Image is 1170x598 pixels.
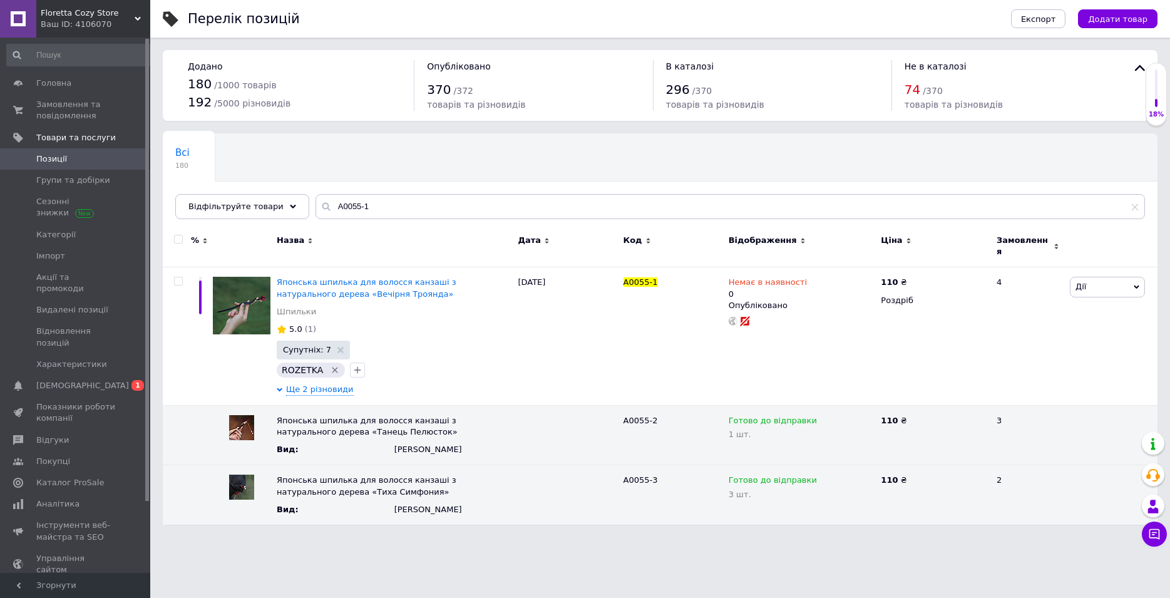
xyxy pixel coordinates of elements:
[692,86,712,96] span: / 370
[277,235,304,246] span: Назва
[454,86,473,96] span: / 372
[36,477,104,488] span: Каталог ProSale
[213,277,270,334] img: Японская заколка для волос канзаши из натурального дерева «Вечерняя Роза»
[36,401,116,424] span: Показники роботи компанії
[729,235,797,246] span: Відображення
[427,61,491,71] span: Опубліковано
[191,235,199,246] span: %
[666,61,714,71] span: В каталозі
[729,430,875,439] div: 1 шт.
[1146,110,1166,119] div: 18%
[1021,14,1056,24] span: Експорт
[229,415,254,440] img: Японская заколка для волос канзаши из натурального дерева «Танец Лепестков»
[36,78,71,89] span: Головна
[989,405,1067,465] div: 3
[729,277,807,299] div: 0
[330,365,340,375] svg: Видалити мітку
[188,76,212,91] span: 180
[188,95,212,110] span: 192
[283,346,331,354] span: Супутніх: 7
[623,235,642,246] span: Код
[277,475,456,496] span: Японська шпилька для волосся канзаші з натурального дерева «Тиха Симфония»
[36,380,129,391] span: [DEMOGRAPHIC_DATA]
[666,82,690,97] span: 296
[729,277,807,291] span: Немає в наявності
[997,235,1050,257] span: Замовлення
[1078,9,1157,28] button: Додати товар
[6,44,155,66] input: Пошук
[175,147,190,158] span: Всі
[36,175,110,186] span: Групи та добірки
[1075,282,1086,291] span: Дії
[881,415,986,426] div: ₴
[518,235,541,246] span: Дата
[41,8,135,19] span: Floretta Cozy Store
[277,504,332,515] div: Вид :
[229,475,254,500] img: Японская заколка для волос канзаши из натурального дерева «Тихая Симфония»
[881,277,906,288] div: ₴
[881,235,902,246] span: Ціна
[36,304,108,316] span: Видалені позиції
[36,326,116,348] span: Відновлення позицій
[316,194,1145,219] input: Пошук по назві позиції, артикулу і пошуковим запитам
[214,98,290,108] span: / 5000 різновидів
[881,277,898,287] b: 110
[277,306,316,317] a: Шпильки
[905,61,967,71] span: Не в каталозі
[214,80,276,90] span: / 1000 товарів
[175,161,190,170] span: 180
[427,82,451,97] span: 370
[36,272,116,294] span: Акції та промокоди
[427,100,525,110] span: товарів та різновидів
[188,13,300,26] div: Перелік позицій
[36,250,65,262] span: Імпорт
[729,490,875,499] div: 3 шт.
[188,61,222,71] span: Додано
[36,132,116,143] span: Товари та послуги
[286,384,354,396] span: Ще 2 різновиди
[305,324,316,334] span: (1)
[1142,522,1167,547] button: Чат з покупцем
[36,498,80,510] span: Аналітика
[881,475,898,485] b: 110
[277,416,458,436] span: Японська шпилька для волосся канзаші з натурального дерева «Танець Пелюсток»
[923,86,942,96] span: / 370
[989,267,1067,406] div: 4
[36,229,76,240] span: Категорії
[623,277,658,287] span: А0055-1
[729,475,817,488] span: Готово до відправки
[881,416,898,425] b: 110
[1011,9,1066,28] button: Експорт
[623,416,658,425] span: А0055-2
[36,99,116,121] span: Замовлення та повідомлення
[623,475,658,485] span: А0055-3
[1088,14,1147,24] span: Додати товар
[989,465,1067,525] div: 2
[277,277,456,298] a: Японська шпилька для волосся канзаші з натурального дерева «Вечірня Троянда»
[41,19,150,30] div: Ваш ID: 4106070
[394,504,512,515] div: [PERSON_NAME]
[277,444,332,455] div: Вид :
[289,324,302,334] span: 5.0
[729,416,817,429] span: Готово до відправки
[36,520,116,542] span: Інструменти веб-майстра та SEO
[36,456,70,467] span: Покупці
[881,475,986,486] div: ₴
[36,153,67,165] span: Позиції
[131,380,144,391] span: 1
[36,553,116,575] span: Управління сайтом
[36,196,116,219] span: Сезонні знижки
[905,100,1003,110] span: товарів та різновидів
[666,100,764,110] span: товарів та різновидів
[905,82,920,97] span: 74
[515,267,620,406] div: [DATE]
[729,300,875,311] div: Опубліковано
[282,365,323,375] span: ROZETKA
[188,202,284,211] span: Відфільтруйте товари
[881,295,986,306] div: Роздріб
[394,444,512,455] div: [PERSON_NAME]
[36,359,107,370] span: Характеристики
[36,435,69,446] span: Відгуки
